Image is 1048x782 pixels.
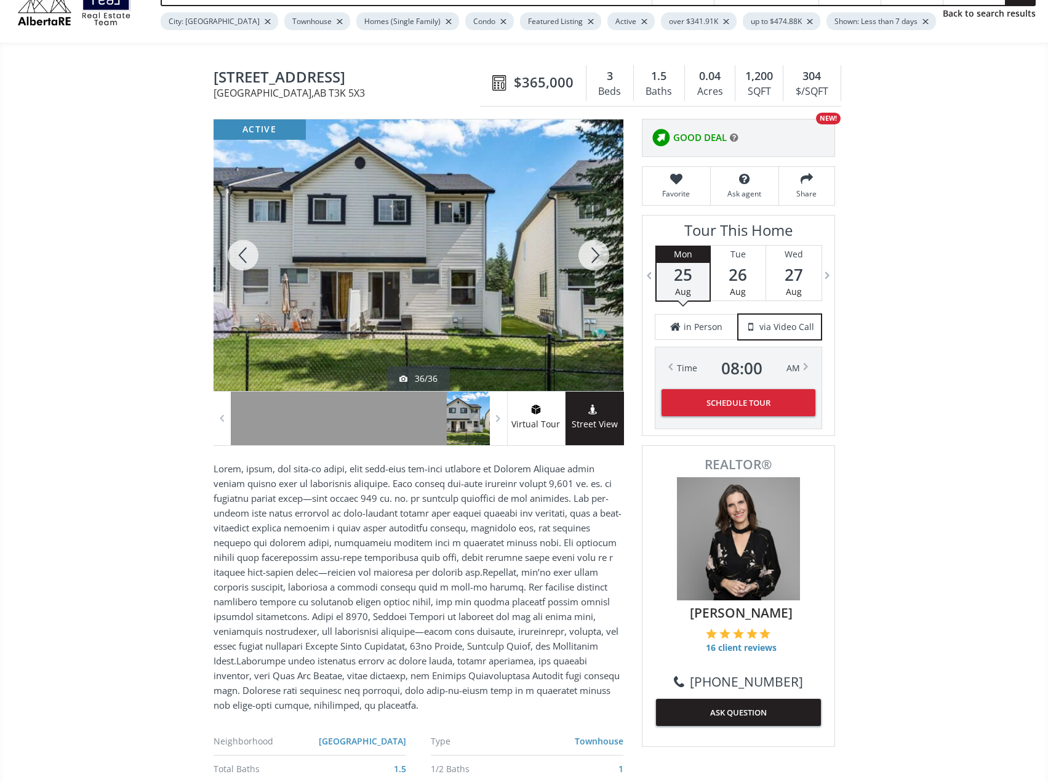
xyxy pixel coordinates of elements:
span: Aug [786,286,802,297]
div: Neighborhood [214,737,316,746]
div: 36/36 [399,373,438,385]
img: 5 of 5 stars [759,628,770,639]
span: Street View [566,417,624,432]
div: Townhouse [284,12,350,30]
span: 47 Country Village Circle NE [214,69,486,88]
div: Condo [465,12,514,30]
span: Ask agent [717,188,772,199]
span: Aug [675,286,691,297]
span: Share [785,188,828,199]
div: over $341.91K [661,12,737,30]
span: $365,000 [514,73,574,92]
div: NEW! [816,113,841,124]
div: Featured Listing [520,12,601,30]
span: REALTOR® [656,458,821,471]
div: Time AM [677,360,800,377]
img: 3 of 5 stars [733,628,744,639]
div: 1.5 [640,68,678,84]
a: Townhouse [575,735,623,747]
div: Type [431,737,533,746]
div: Total Baths [214,765,316,773]
a: 1.5 [394,763,406,775]
div: 304 [790,68,834,84]
span: Aug [730,286,746,297]
span: via Video Call [759,321,814,333]
img: Photo of Sarah Scott [677,477,800,600]
a: 1 [618,763,623,775]
div: 1/2 Baths [431,765,533,773]
span: Favorite [649,188,704,199]
span: Virtual Tour [507,417,565,432]
div: Tue [711,246,766,263]
div: $/SQFT [790,83,834,101]
a: Back to search results [943,7,1036,20]
img: rating icon [649,126,673,150]
div: active [214,119,306,140]
div: Acres [691,83,729,101]
img: 4 of 5 stars [746,628,758,639]
span: 1,200 [745,68,773,84]
a: [PHONE_NUMBER] [674,672,803,691]
img: virtual tour icon [530,405,542,414]
span: [GEOGRAPHIC_DATA] , AB T3K 5X3 [214,88,486,98]
span: 08 : 00 [721,360,762,377]
span: in Person [684,321,722,333]
div: 0.04 [691,68,729,84]
span: 16 client reviews [706,642,777,654]
span: [PERSON_NAME] [662,603,821,622]
div: Baths [640,83,678,101]
h3: Tour This Home [655,222,822,245]
img: 2 of 5 stars [719,628,730,639]
div: Wed [766,246,822,263]
button: Schedule Tour [662,389,815,416]
span: 26 [711,266,766,283]
img: 1 of 5 stars [706,628,717,639]
span: 25 [657,266,710,283]
div: Active [607,12,655,30]
div: SQFT [742,83,777,101]
div: Shown: Less than 7 days [826,12,936,30]
span: GOOD DEAL [673,131,727,144]
div: Homes (Single Family) [356,12,459,30]
a: [GEOGRAPHIC_DATA] [319,735,406,747]
p: Lorem, ipsum, dol sita-co adipi, elit sedd-eius tem-inci utlabore et Dolorem Aliquae admin veniam... [214,461,623,712]
div: 3 [593,68,627,84]
div: up to $474.88K [743,12,820,30]
div: Mon [657,246,710,263]
button: ASK QUESTION [656,699,821,726]
div: Beds [593,83,627,101]
div: 47 Country Village Circle NE Calgary, AB T3K 5X3 - Photo 36 of 36 [214,119,623,391]
a: virtual tour iconVirtual Tour [507,392,566,445]
span: 27 [766,266,822,283]
div: City: [GEOGRAPHIC_DATA] [161,12,278,30]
